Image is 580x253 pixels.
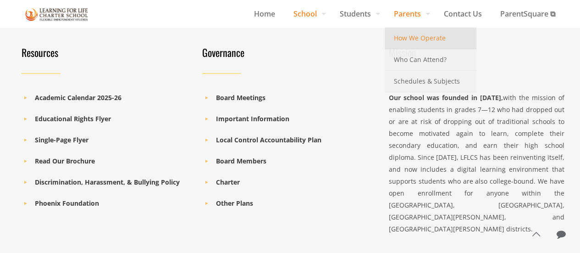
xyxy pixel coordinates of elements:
a: Important Information [216,114,289,123]
span: Home [245,7,284,21]
a: Educational Rights Flyer [35,114,111,123]
a: Charter [216,178,240,186]
a: Other Plans [216,199,253,208]
span: Students [331,7,385,21]
a: How We Operate [385,28,476,49]
a: Board Members [216,157,266,165]
a: Schedules & Subjects [385,71,476,92]
a: Phoenix Foundation [35,199,99,208]
span: Who Can Attend? [394,54,447,66]
strong: Our school was founded in [DATE], [389,93,503,102]
h4: Governance [202,46,372,59]
a: Board Meetings [216,93,265,102]
a: Local Control Accountability Plan [216,135,321,144]
a: Discrimination, Harassment, & Bullying Policy [35,178,180,186]
h4: Mission [389,46,564,59]
a: Single-Page Flyer [35,135,88,144]
span: How We Operate [394,32,446,44]
span: Schedules & Subjects [394,75,460,87]
span: Contact Us [435,7,491,21]
div: with the mission of enabling students in grades 7—12 who had dropped out or are at risk of droppi... [389,92,564,235]
span: ParentSquare ⧉ [491,7,564,21]
a: Who Can Attend? [385,49,476,71]
a: Read Our Brochure [35,157,95,165]
a: Academic Calendar 2025-26 [35,93,122,102]
img: About [25,6,88,22]
a: Back to top icon [526,225,546,244]
span: School [284,7,331,21]
span: Parents [385,7,435,21]
h4: Resources [22,46,192,59]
